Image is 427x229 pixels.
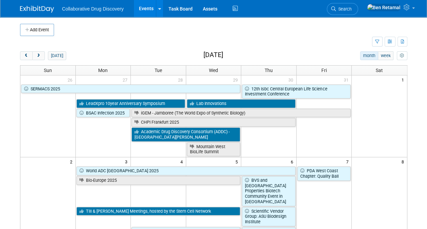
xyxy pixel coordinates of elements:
span: Sat [376,68,383,73]
span: Tue [155,68,162,73]
a: Mountain West BioLife Summit [187,142,241,156]
button: [DATE] [48,51,66,60]
span: 4 [180,157,186,166]
a: Scientific Vendor Group: ASU Biodesign Institute [242,207,296,226]
span: Wed [209,68,218,73]
span: Mon [98,68,108,73]
span: 29 [232,75,241,84]
a: Search [327,3,358,15]
a: CHPI Frankfurt 2025 [131,118,296,127]
a: Academic Drug Discovery Consortium (ADDC) - [GEOGRAPHIC_DATA][PERSON_NAME] [131,127,240,141]
a: BSAC Infection 2025 [76,109,130,118]
span: 31 [343,75,351,84]
span: 6 [290,157,296,166]
span: 1 [401,75,407,84]
a: BVS and [GEOGRAPHIC_DATA] Properties Biotech Community Event in [GEOGRAPHIC_DATA] [242,176,296,206]
span: 28 [177,75,186,84]
a: World ADC [GEOGRAPHIC_DATA] 2025 [76,166,296,175]
button: next [32,51,45,60]
a: SERMACS 2025 [21,85,241,93]
a: 12th lsbc Central European Life Science Investment Conference [242,85,351,99]
span: 3 [124,157,130,166]
button: week [378,51,393,60]
button: month [360,51,378,60]
span: 5 [235,157,241,166]
span: Thu [265,68,273,73]
span: 7 [345,157,351,166]
span: 26 [67,75,75,84]
a: iGEM - Jamboree (The World Expo of Synthetic Biology) [131,109,351,118]
a: Bio-Europe 2025 [76,176,241,185]
span: 30 [288,75,296,84]
button: myCustomButton [397,51,407,60]
span: 27 [122,75,130,84]
span: Search [336,6,352,12]
img: ExhibitDay [20,6,54,13]
img: Ben Retamal [367,4,401,11]
span: Sun [44,68,52,73]
i: Personalize Calendar [400,54,404,58]
span: 2 [69,157,75,166]
a: PDA West Coast Chapter: Quality Ball [297,166,351,180]
a: LeadXpro 10year Anniversary Symposium [76,99,185,108]
span: Collaborative Drug Discovery [62,6,124,12]
a: Lab Innovations [187,99,296,108]
span: Fri [321,68,327,73]
button: prev [20,51,33,60]
h2: [DATE] [203,51,223,59]
a: Till & [PERSON_NAME] Meetings, hosted by the Stem Cell Network [76,207,241,216]
span: 8 [401,157,407,166]
button: Add Event [20,24,54,36]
